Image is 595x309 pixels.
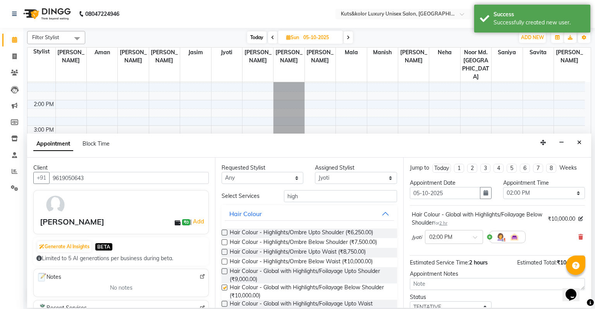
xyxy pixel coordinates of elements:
[212,48,242,57] span: Jyoti
[410,179,492,187] div: Appointment Date
[521,34,544,40] span: ADD NEW
[182,219,190,225] span: ₹0
[492,48,522,57] span: saniya
[398,48,429,65] span: [PERSON_NAME]
[242,48,273,65] span: [PERSON_NAME]
[190,217,205,226] span: |
[562,278,587,301] iframe: chat widget
[40,216,104,228] div: [PERSON_NAME]
[37,241,91,252] button: Generate AI Insights
[467,164,477,173] li: 2
[301,32,340,43] input: 2025-10-05
[557,259,585,266] span: ₹10,000.00
[523,48,554,57] span: Savita
[216,192,278,200] div: Select Services
[230,238,377,248] span: Hair Colour - Highlights/Ombre Below Shoulder (₹7,500.00)
[230,267,390,283] span: Hair Colour - Global with Highlights/Foilayage Upto Shoulder (₹9,000.00)
[315,164,397,172] div: Assigned Stylist
[83,140,110,147] span: Block Time
[507,164,517,173] li: 5
[434,164,449,172] div: Today
[32,34,59,40] span: Filter Stylist
[412,211,545,227] div: Hair Colour - Global with Highlights/Foilayage Below Shoulder
[118,48,148,65] span: [PERSON_NAME]
[85,3,119,25] b: 08047224946
[87,48,117,57] span: Aman
[192,217,205,226] a: Add
[44,194,67,216] img: avatar
[554,48,585,65] span: [PERSON_NAME]
[494,19,585,27] div: Successfully created new user.
[548,215,575,223] span: ₹10,000.00
[247,31,267,43] span: Today
[510,232,519,242] img: Interior.png
[494,10,585,19] div: Success
[222,164,303,172] div: Requested Stylist
[273,48,304,65] span: [PERSON_NAME]
[110,284,132,292] span: No notes
[230,283,390,300] span: Hair Colour - Global with Highlights/Foilayage Below Shoulder (₹10,000.00)
[439,220,447,226] span: 2 hr
[578,216,583,221] i: Edit price
[20,3,73,25] img: logo
[229,209,262,218] div: Hair Colour
[410,293,492,301] div: Status
[33,137,73,151] span: Appointment
[32,100,55,108] div: 2:00 PM
[37,272,61,282] span: Notes
[33,164,209,172] div: Client
[180,48,211,57] span: Jasim
[230,257,373,267] span: Hair Colour - Highlights/Ombre Below Waist (₹10,000.00)
[454,164,464,173] li: 1
[410,259,469,266] span: Estimated Service Time:
[494,164,504,173] li: 4
[480,164,490,173] li: 3
[503,179,585,187] div: Appointment Time
[546,164,556,173] li: 8
[225,207,394,221] button: Hair Colour
[230,228,373,238] span: Hair Colour - Highlights/Ombre Upto Shoulder (₹6,250.00)
[496,232,505,242] img: Hairdresser.png
[434,220,447,226] small: for
[412,233,422,241] span: Jyoti
[284,34,301,40] span: Sun
[49,172,209,184] input: Search by Name/Mobile/Email/Code
[367,48,398,57] span: Manish
[230,248,366,257] span: Hair Colour - Highlights/Ombre Upto Waist (₹8,750.00)
[410,270,585,278] div: Appointment Notes
[429,48,460,57] span: Neha
[284,190,397,202] input: Search by service name
[469,259,488,266] span: 2 hours
[149,48,180,65] span: [PERSON_NAME]
[410,187,480,199] input: yyyy-mm-dd
[305,48,335,65] span: [PERSON_NAME]
[28,48,55,56] div: Stylist
[559,164,577,172] div: Weeks
[517,259,557,266] span: Estimated Total:
[410,164,429,172] div: Jump to
[33,172,50,184] button: +91
[32,126,55,134] div: 3:00 PM
[574,137,585,149] button: Close
[533,164,543,173] li: 7
[520,164,530,173] li: 6
[336,48,366,57] span: Mala
[56,48,86,65] span: [PERSON_NAME]
[461,48,491,82] span: Noor Md. [GEOGRAPHIC_DATA]
[36,254,206,263] div: Limited to 5 AI generations per business during beta.
[95,243,112,251] span: BETA
[519,32,546,43] button: ADD NEW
